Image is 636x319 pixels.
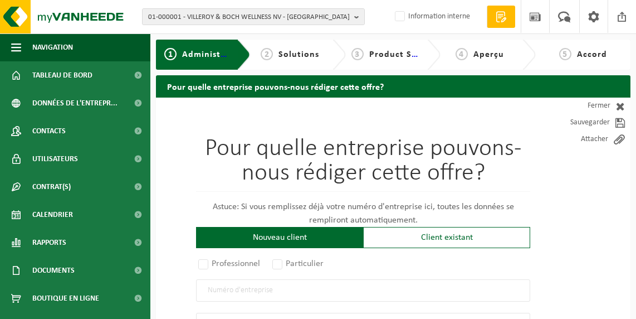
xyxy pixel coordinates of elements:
[196,137,530,192] h1: Pour quelle entreprise pouvons-nous rédiger cette offre?
[363,227,530,248] div: Client existant
[32,229,66,257] span: Rapports
[148,9,350,26] span: 01-000001 - VILLEROY & BOCH WELLNESS NV - [GEOGRAPHIC_DATA]
[32,201,73,229] span: Calendrier
[32,61,92,89] span: Tableau de bord
[32,173,71,201] span: Contrat(s)
[32,145,78,173] span: Utilisateurs
[278,50,319,59] span: Solutions
[32,257,75,284] span: Documents
[369,50,454,59] span: Product Shop Items
[256,48,323,61] a: 2Solutions
[261,48,273,60] span: 2
[270,256,327,272] label: Particulier
[196,200,530,227] p: Astuce: Si vous remplissez déjà votre numéro d'entreprise ici, toutes les données se rempliront a...
[182,50,247,59] span: Administration
[351,48,364,60] span: 3
[530,98,630,114] a: Fermer
[196,227,363,248] div: Nouveau client
[456,48,468,60] span: 4
[142,8,365,25] button: 01-000001 - VILLEROY & BOCH WELLNESS NV - [GEOGRAPHIC_DATA]
[32,89,118,117] span: Données de l'entrepr...
[32,117,66,145] span: Contacts
[196,279,530,302] input: Numéro d'entreprise
[530,114,630,131] a: Sauvegarder
[446,48,513,61] a: 4Aperçu
[196,256,263,272] label: Professionnel
[164,48,228,61] a: 1Administration
[473,50,504,59] span: Aperçu
[32,33,73,61] span: Navigation
[351,48,418,61] a: 3Product Shop Items
[559,48,571,60] span: 5
[156,75,630,97] h2: Pour quelle entreprise pouvons-nous rédiger cette offre?
[577,50,607,59] span: Accord
[164,48,177,60] span: 1
[530,131,630,148] a: Attacher
[541,48,625,61] a: 5Accord
[393,8,470,25] label: Information interne
[32,284,99,312] span: Boutique en ligne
